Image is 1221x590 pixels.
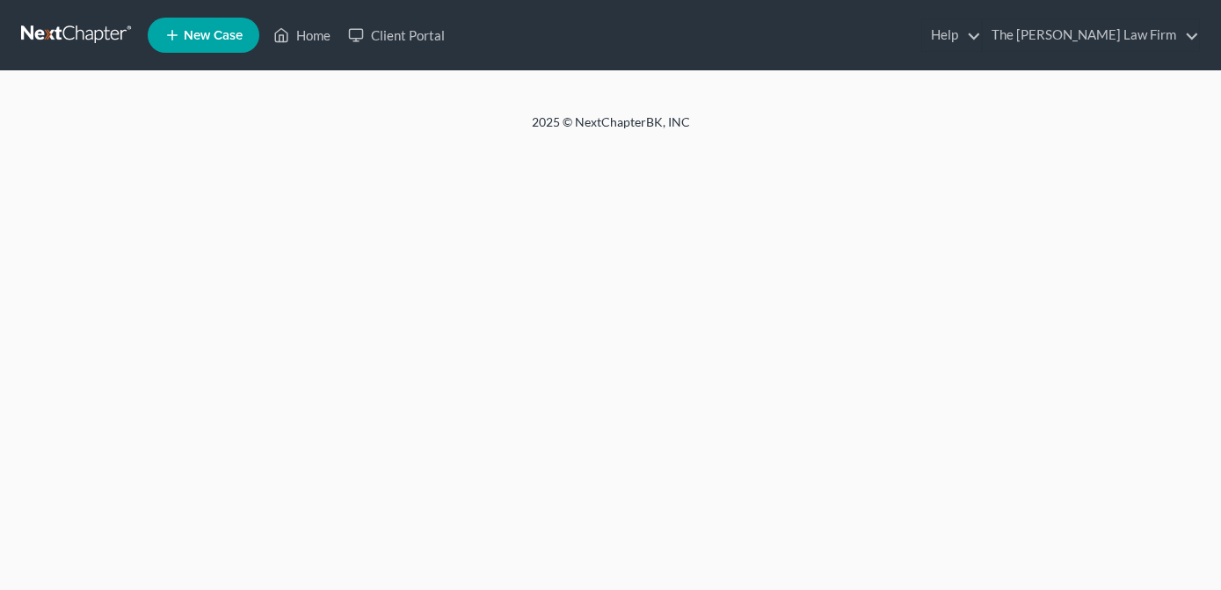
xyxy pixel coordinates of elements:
[148,18,259,53] new-legal-case-button: New Case
[922,19,981,51] a: Help
[110,113,1112,145] div: 2025 © NextChapterBK, INC
[983,19,1199,51] a: The [PERSON_NAME] Law Firm
[339,19,454,51] a: Client Portal
[265,19,339,51] a: Home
